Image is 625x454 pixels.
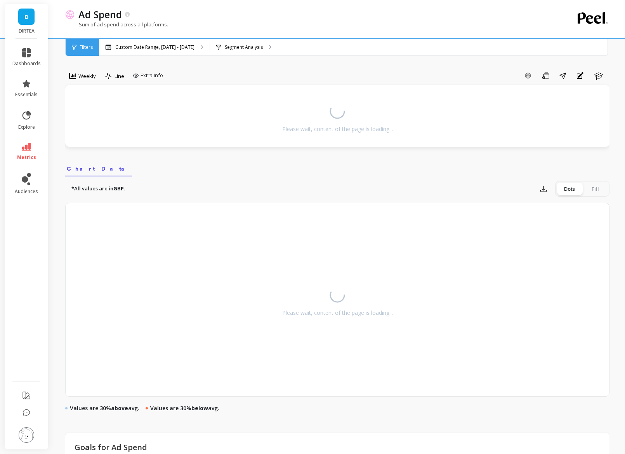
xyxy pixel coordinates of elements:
strong: GBP. [113,185,125,192]
span: audiences [15,188,38,195]
nav: Tabs [65,159,609,176]
p: Sum of ad spend across all platforms. [65,21,168,28]
span: Weekly [78,73,96,80]
strong: below [191,404,208,412]
div: Dots [557,183,582,195]
div: Please wait, content of the page is loading... [282,125,393,133]
img: header icon [65,10,75,19]
p: Ad Spend [78,8,122,21]
span: metrics [17,154,36,161]
span: dashboards [12,60,41,67]
p: DIRTEA [12,28,41,34]
span: D [24,12,29,21]
p: *All values are in [71,185,125,193]
div: Please wait, content of the page is loading... [282,309,393,317]
div: Fill [582,183,608,195]
p: Custom Date Range, [DATE] - [DATE] [115,44,194,50]
span: Filters [80,44,93,50]
span: essentials [15,91,38,98]
span: Line [115,73,124,80]
strong: above [111,404,128,412]
span: explore [18,124,35,130]
p: Values are 30% avg. [150,404,219,412]
img: profile picture [19,427,34,443]
span: Extra Info [141,72,163,79]
span: Chart Data [67,165,130,173]
p: Segment Analysis [225,44,263,50]
p: Values are 30% avg. [70,404,139,412]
